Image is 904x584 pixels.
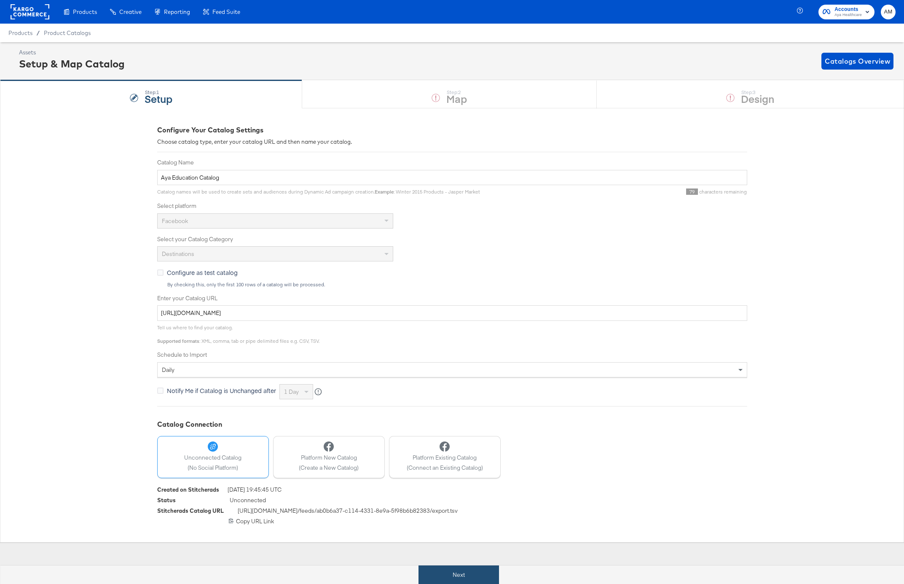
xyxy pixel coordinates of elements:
label: Select platform [157,202,747,210]
span: Feed Suite [212,8,240,15]
strong: Example [375,188,394,195]
span: (No Social Platform) [184,464,241,472]
span: Aya Healthcare [834,12,862,19]
a: Product Catalogs [44,30,91,36]
span: daily [162,366,174,374]
span: Notify Me if Catalog is Unchanged after [167,386,276,395]
span: Platform Existing Catalog [407,454,483,462]
span: Accounts [834,5,862,14]
span: [DATE] 19:45:45 UTC [228,486,282,496]
span: Creative [119,8,142,15]
button: Platform New Catalog(Create a New Catalog) [273,436,385,478]
label: Schedule to Import [157,351,747,359]
button: AM [881,5,896,19]
span: [URL][DOMAIN_NAME] /feeds/ ab0b6a37-c114-4331-8e9a-5f98b6b82383 /export.tsv [238,507,458,517]
div: Configure Your Catalog Settings [157,125,747,135]
span: Unconnected [230,496,266,507]
div: Created on Stitcherads [157,486,219,494]
span: Products [73,8,97,15]
label: Enter your Catalog URL [157,294,747,302]
div: Assets [19,48,125,57]
button: Catalogs Overview [821,53,893,70]
span: (Create a New Catalog) [299,464,359,472]
span: Products [8,30,32,36]
label: Catalog Name [157,159,747,167]
button: Platform Existing Catalog(Connect an Existing Catalog) [389,436,501,478]
div: Setup & Map Catalog [19,57,125,71]
span: Platform New Catalog [299,454,359,462]
strong: Supported formats [157,338,199,344]
div: Catalog Connection [157,420,747,429]
label: Select your Catalog Category [157,235,747,243]
div: Status [157,496,176,504]
span: Catalog names will be used to create sets and audiences during Dynamic Ad campaign creation. : Wi... [157,188,480,195]
span: Catalogs Overview [825,55,890,67]
div: By checking this, only the first 100 rows of a catalog will be processed. [167,282,747,288]
div: characters remaining [480,188,747,195]
span: (Connect an Existing Catalog) [407,464,483,472]
input: Enter Catalog URL, e.g. http://www.example.com/products.xml [157,305,747,321]
span: / [32,30,44,36]
div: Stitcherads Catalog URL [157,507,224,515]
span: Tell us where to find your catalog. : XML, comma, tab or pipe delimited files e.g. CSV, TSV. [157,324,319,344]
div: Choose catalog type, enter your catalog URL and then name your catalog. [157,138,747,146]
span: Reporting [164,8,190,15]
input: Name your catalog e.g. My Dynamic Product Catalog [157,170,747,186]
span: AM [884,7,892,17]
span: Unconnected Catalog [184,454,241,462]
span: 79 [686,188,698,195]
span: Facebook [162,217,188,225]
span: Destinations [162,250,194,258]
span: Configure as test catalog [167,268,238,277]
div: Copy URL Link [157,517,747,525]
button: AccountsAya Healthcare [818,5,874,19]
strong: Setup [145,92,172,105]
button: Unconnected Catalog(No Social Platform) [157,436,269,478]
div: Step: 1 [145,89,172,95]
span: 1 day [284,388,299,396]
